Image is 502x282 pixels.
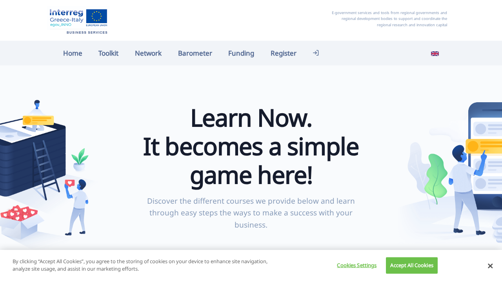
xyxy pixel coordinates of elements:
a: Toolkit [91,45,127,61]
button: Close [488,262,493,269]
h1: Learn Now. It becomes a simple game here! [140,103,362,189]
img: en_flag.svg [431,50,439,58]
button: Cookies Settings [330,258,379,273]
img: Home [47,6,110,35]
button: Accept All Cookies [386,257,437,274]
a: Funding [220,45,262,61]
a: Register [262,45,305,61]
a: Network [127,45,170,61]
p: By clicking “Accept All Cookies”, you agree to the storing of cookies on your device to enhance s... [13,258,276,273]
a: Home [55,45,91,61]
p: Discover the different courses we provide below and learn through easy steps the ways to make a s... [140,195,362,231]
a: Barometer [170,45,220,61]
